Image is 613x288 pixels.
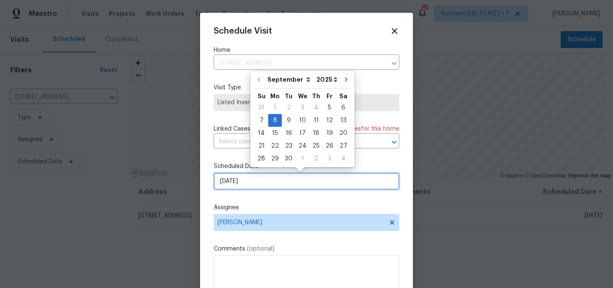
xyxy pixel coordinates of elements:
div: 3 [323,153,336,165]
div: 10 [295,114,309,126]
div: 18 [309,127,323,139]
div: Mon Sep 08 2025 [268,114,282,127]
button: Go to previous month [252,71,265,88]
div: 11 [309,114,323,126]
div: 2 [309,153,323,165]
label: Home [214,46,399,54]
div: Tue Sep 16 2025 [282,127,295,140]
div: 23 [282,140,295,152]
div: 22 [268,140,282,152]
select: Year [314,73,340,86]
div: Tue Sep 02 2025 [282,101,295,114]
div: Fri Sep 26 2025 [323,140,336,152]
abbr: Sunday [258,93,266,99]
div: Thu Sep 25 2025 [309,140,323,152]
abbr: Friday [327,93,332,99]
div: 7 [255,114,268,126]
label: Assignee [214,203,399,212]
abbr: Monday [270,93,280,99]
div: Fri Sep 05 2025 [323,101,336,114]
input: M/D/YYYY [214,173,399,190]
div: 3 [295,102,309,114]
div: Mon Sep 15 2025 [268,127,282,140]
label: Comments [214,245,399,253]
div: Sun Sep 28 2025 [255,152,268,165]
abbr: Tuesday [285,93,292,99]
select: Month [265,73,314,86]
div: 14 [255,127,268,139]
div: Sat Sep 13 2025 [336,114,350,127]
div: 28 [255,153,268,165]
div: Fri Sep 19 2025 [323,127,336,140]
span: [PERSON_NAME] [218,219,384,226]
div: Sat Sep 20 2025 [336,127,350,140]
button: Go to next month [340,71,352,88]
div: 21 [255,140,268,152]
div: Wed Oct 01 2025 [295,152,309,165]
span: Close [390,26,399,36]
div: 17 [295,127,309,139]
div: Sat Sep 27 2025 [336,140,350,152]
label: Scheduled Date [214,162,399,171]
div: 31 [255,102,268,114]
label: Visit Type [214,83,399,92]
div: 4 [336,153,350,165]
div: Sat Sep 06 2025 [336,101,350,114]
div: 15 [268,127,282,139]
div: 6 [336,102,350,114]
abbr: Saturday [339,93,347,99]
div: 12 [323,114,336,126]
div: 16 [282,127,295,139]
div: 27 [336,140,350,152]
button: Open [388,136,400,148]
div: 20 [336,127,350,139]
div: 1 [295,153,309,165]
div: Sun Sep 07 2025 [255,114,268,127]
div: Wed Sep 24 2025 [295,140,309,152]
div: 24 [295,140,309,152]
span: (optional) [247,246,275,252]
div: Fri Oct 03 2025 [323,152,336,165]
input: Enter in an address [214,57,387,70]
div: 9 [282,114,295,126]
input: Select cases [214,135,375,148]
div: Sun Sep 14 2025 [255,127,268,140]
div: Sun Sep 21 2025 [255,140,268,152]
div: 2 [282,102,295,114]
div: 4 [309,102,323,114]
div: Fri Sep 12 2025 [323,114,336,127]
div: 26 [323,140,336,152]
span: Listed Inventory Diagnostic [218,98,395,107]
div: Wed Sep 17 2025 [295,127,309,140]
div: 30 [282,153,295,165]
div: 25 [309,140,323,152]
div: 1 [268,102,282,114]
div: Thu Sep 18 2025 [309,127,323,140]
span: There are case s for this home [310,125,399,133]
div: 13 [336,114,350,126]
div: 5 [323,102,336,114]
span: Linked Cases [214,125,250,133]
div: Tue Sep 30 2025 [282,152,295,165]
div: Sat Oct 04 2025 [336,152,350,165]
div: Thu Sep 11 2025 [309,114,323,127]
div: 19 [323,127,336,139]
div: 29 [268,153,282,165]
abbr: Thursday [312,93,320,99]
div: Tue Sep 23 2025 [282,140,295,152]
div: Mon Sep 22 2025 [268,140,282,152]
abbr: Wednesday [298,93,307,99]
div: Tue Sep 09 2025 [282,114,295,127]
div: Thu Sep 04 2025 [309,101,323,114]
div: Sun Aug 31 2025 [255,101,268,114]
div: Mon Sep 29 2025 [268,152,282,165]
div: Thu Oct 02 2025 [309,152,323,165]
span: Schedule Visit [214,27,272,35]
div: Wed Sep 10 2025 [295,114,309,127]
div: Mon Sep 01 2025 [268,101,282,114]
div: Wed Sep 03 2025 [295,101,309,114]
div: 8 [268,114,282,126]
